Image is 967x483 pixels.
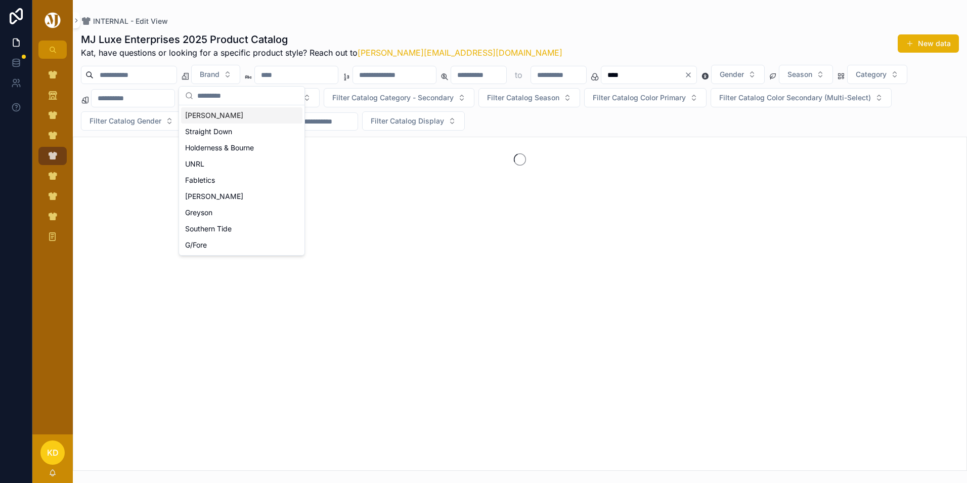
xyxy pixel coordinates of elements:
span: KD [47,447,59,459]
button: New data [898,34,959,53]
h1: MJ Luxe Enterprises 2025 Product Catalog [81,32,562,47]
span: Filter Catalog Category - Secondary [332,93,454,103]
a: [PERSON_NAME][EMAIL_ADDRESS][DOMAIN_NAME] [358,48,562,58]
img: App logo [43,12,62,28]
button: Select Button [779,65,833,84]
button: Select Button [584,88,707,107]
button: Select Button [478,88,580,107]
p: to [515,69,522,81]
div: Straight Down [181,124,302,140]
span: Kat, have questions or looking for a specific product style? Reach out to [81,47,562,59]
span: Filter Catalog Gender [90,116,161,126]
div: [PERSON_NAME] [181,188,302,205]
button: Select Button [847,65,907,84]
div: [PERSON_NAME] [181,107,302,124]
div: scrollable content [32,59,73,259]
div: Fabletics [181,172,302,188]
span: Filter Catalog Color Primary [593,93,686,103]
button: Select Button [81,111,182,131]
button: Select Button [191,65,240,84]
span: Gender [720,69,744,79]
span: Filter Catalog Display [371,116,444,126]
span: Season [787,69,812,79]
span: Filter Catalog Season [487,93,559,103]
span: INTERNAL - Edit View [93,16,168,26]
button: Clear [684,71,696,79]
div: UNRL [181,156,302,172]
button: Select Button [362,111,465,131]
div: Holderness & Bourne [181,140,302,156]
div: G/Fore [181,237,302,253]
div: Suggestions [179,105,304,255]
button: Select Button [711,65,765,84]
div: Southern Tide [181,221,302,237]
span: Brand [200,69,219,79]
div: Greyson [181,205,302,221]
button: Select Button [711,88,892,107]
span: Category [856,69,887,79]
a: INTERNAL - Edit View [81,16,168,26]
span: Filter Catalog Color Secondary (Multi-Select) [719,93,871,103]
button: Select Button [324,88,474,107]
